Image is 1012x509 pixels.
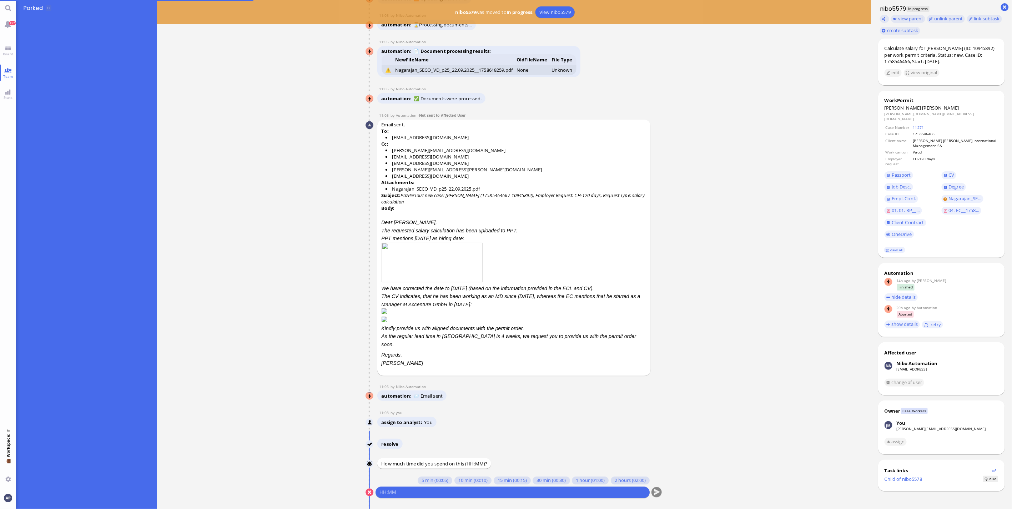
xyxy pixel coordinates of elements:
[878,5,906,13] h1: nibo5579
[892,195,916,202] span: Empl. Conf.
[396,410,402,415] span: anand.pazhenkottil@bluelakelegal.com
[396,39,426,44] span: automation@nibo.ai
[23,4,45,12] span: Parked
[885,138,912,149] td: Client name
[391,39,396,44] span: by
[917,278,946,283] span: janet.mathews@bluelakelegal.com
[896,420,905,426] div: You
[927,15,965,23] button: unlink parent
[901,408,928,414] span: Case Workers
[382,351,647,367] p: Regards, [PERSON_NAME]
[885,349,917,356] div: Affected user
[897,284,915,290] span: Finished
[379,410,391,415] span: 11:08
[386,173,647,179] li: [EMAIL_ADDRESS][DOMAIN_NAME]
[366,440,374,448] img: Nibo
[942,207,982,215] a: 04. EC__1758...
[418,477,452,484] button: 5 min (00:05)
[382,218,647,226] p: Dear [PERSON_NAME],
[1,74,15,79] span: Team
[896,305,911,310] span: 20h ago
[515,65,550,75] td: None
[535,6,575,18] a: View nibo5579
[913,138,998,149] td: [PERSON_NAME] [PERSON_NAME] International Management SA
[885,321,920,328] button: show details
[885,105,921,111] span: [PERSON_NAME]
[967,15,1002,23] task-group-action-menu: link subtask
[904,69,940,77] button: view original
[885,97,998,104] div: WorkPermit
[379,86,391,91] span: 11:05
[382,227,647,235] p: The requested salary calculation has been uploaded to PPT.
[382,326,524,331] span: Kindly provide us with aligned documents with the permit order.
[386,153,647,160] li: [EMAIL_ADDRESS][DOMAIN_NAME]
[414,393,443,399] span: 📨 Email sent
[885,156,912,167] td: Employer request
[382,393,414,399] span: automation
[885,293,918,301] button: hide details
[391,86,396,91] span: by
[382,205,395,211] strong: Body:
[885,270,998,276] div: Automation
[382,192,401,198] strong: Subject:
[391,410,396,415] span: by
[453,9,535,15] span: was moved to .
[366,95,374,103] img: Nibo Automation
[382,141,388,147] strong: Cc:
[885,69,902,77] button: edit
[912,305,916,310] span: by
[885,45,998,65] div: Calculate salary for [PERSON_NAME] (ID: 10945892) per work permit criteria. Status: new, Case ID:...
[885,476,922,482] a: Child of nibo5578
[885,421,892,429] img: You
[611,477,650,484] button: 2 hours (02:00)
[455,9,476,15] b: nibo5579
[382,121,647,367] span: Email sent.
[949,195,982,202] span: Nagarajan_SE...
[942,171,957,179] a: CV
[913,156,998,167] td: CH-120 days
[391,113,396,118] span: by
[533,477,570,484] button: 30 min (00:30)
[382,419,424,425] span: assign to analyst
[885,149,912,155] td: Work canton
[419,113,466,118] span: Not sent to Affected User
[382,333,636,347] span: As the regular lead time in [GEOGRAPHIC_DATA] is 4 weeks, we request you to provide us with the p...
[382,308,387,314] img: 372cddab-f1d9-41c3-89e9-3858f286f4e4
[549,65,577,75] td: Unknown
[379,113,391,118] span: 11:05
[396,86,426,91] span: automation@nibo.ai
[382,292,647,308] p: The CV indicates, that he has been working as an MD since [DATE], whereas the EC mentions that he...
[414,48,491,54] strong: 📄 Document processing results:
[922,105,959,111] span: [PERSON_NAME]
[382,243,483,282] img: a1ae1b95-d0cb-48ce-8389-241dcfe6b99f
[949,207,980,213] span: 04. EC__1758...
[880,27,920,35] button: create subtask
[2,95,14,100] span: Stats
[366,121,373,129] img: Automation
[454,477,492,484] button: 10 min (00:10)
[885,219,926,227] a: Client Contract
[386,166,647,173] li: [PERSON_NAME][EMAIL_ADDRESS][PERSON_NAME][DOMAIN_NAME]
[386,147,647,153] li: [PERSON_NAME][EMAIL_ADDRESS][DOMAIN_NAME]
[366,460,373,468] img: Nibo
[885,195,918,203] a: Empl. Conf.
[885,111,998,122] dd: [PERSON_NAME][DOMAIN_NAME][EMAIL_ADDRESS][DOMAIN_NAME]
[885,171,913,179] a: Passport
[382,235,647,242] p: PPT mentions [DATE] as hiring date:
[382,128,389,134] strong: To:
[379,39,391,44] span: 11:05
[885,438,907,446] button: assign
[9,21,16,25] span: 157
[4,494,12,502] img: You
[391,384,396,389] span: by
[885,467,990,474] div: Task links
[382,192,645,205] i: PazPerTout new case: [PERSON_NAME] (1758546466 / 10945892), Employer Request: CH-120 days, Reques...
[382,21,414,28] span: automation
[507,9,532,15] b: In progress
[913,149,998,155] td: Vaud
[396,384,426,389] span: automation@nibo.ai
[393,54,514,65] th: NewFileName
[366,488,373,496] button: Cancel
[885,131,912,137] td: Case ID
[896,278,911,283] span: 14h ago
